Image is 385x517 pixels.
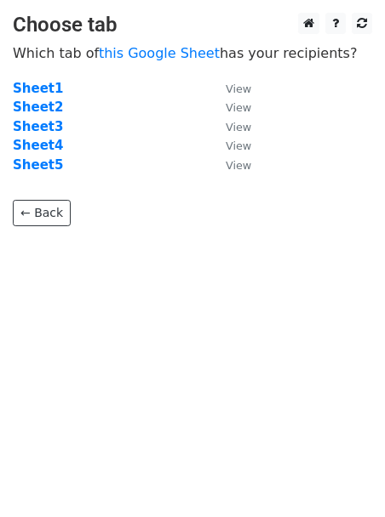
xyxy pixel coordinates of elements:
small: View [226,121,251,134]
a: View [209,99,251,115]
h3: Choose tab [13,13,372,37]
a: Sheet4 [13,138,63,153]
a: Sheet3 [13,119,63,134]
small: View [226,159,251,172]
a: View [209,119,251,134]
a: View [209,138,251,153]
small: View [226,82,251,95]
p: Which tab of has your recipients? [13,44,372,62]
a: this Google Sheet [99,45,220,61]
a: Sheet5 [13,157,63,173]
a: Sheet2 [13,99,63,115]
a: Sheet1 [13,81,63,96]
a: View [209,157,251,173]
small: View [226,139,251,152]
a: View [209,81,251,96]
a: ← Back [13,200,71,226]
small: View [226,101,251,114]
